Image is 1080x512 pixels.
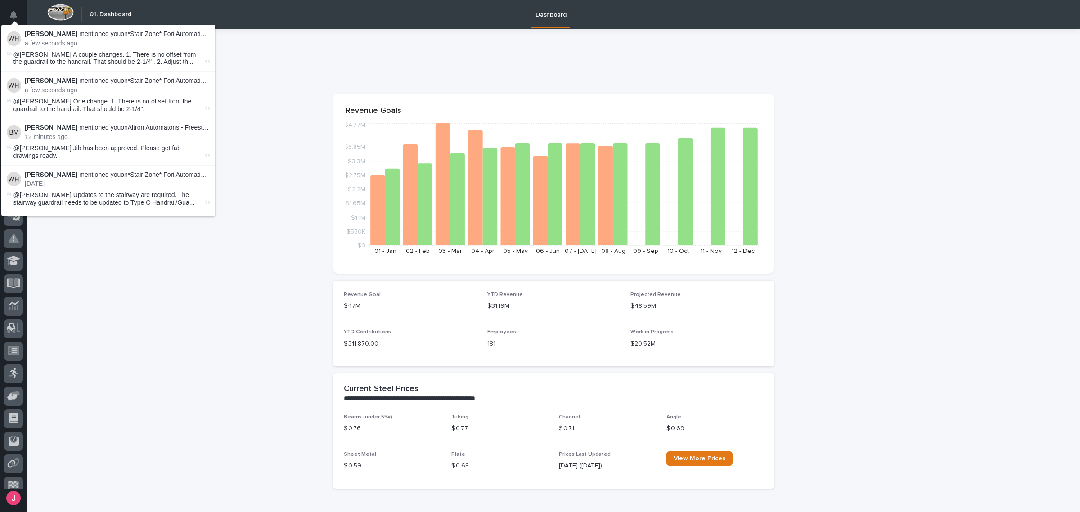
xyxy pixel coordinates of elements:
[25,30,210,38] p: mentioned you on *Stair Zone* Fori Automation - Main - OSHA Stair :
[13,98,192,112] span: @[PERSON_NAME] One change. 1. There is no offset from the guardrail to the handrail. That should ...
[344,339,477,349] p: $ 311,870.00
[25,124,77,131] strong: [PERSON_NAME]
[471,248,495,254] text: 04 - Apr
[25,86,210,94] p: a few seconds ago
[565,248,597,254] text: 07 - [DATE]
[25,171,77,178] strong: [PERSON_NAME]
[357,243,365,249] tspan: $0
[13,144,181,159] span: @[PERSON_NAME] Jib has been approved. Please get fab drawings ready.
[344,414,392,420] span: Beams (under 55#)
[666,414,681,420] span: Angle
[7,31,21,46] img: Wynne Hochstetler
[601,248,625,254] text: 08 - Aug
[667,248,689,254] text: 10 - Oct
[487,301,620,311] p: $31.19M
[451,414,468,420] span: Tubing
[406,248,430,254] text: 02 - Feb
[13,51,203,66] span: @[PERSON_NAME] A couple changes. 1. There is no offset from the guardrail to the handrail. That s...
[487,339,620,349] p: 181
[25,124,210,131] p: mentioned you on Altron Automatons - Freestanding jib crane .5 ton :
[344,329,391,335] span: YTD Contributions
[25,180,210,188] p: [DATE]
[25,133,210,141] p: 12 minutes ago
[13,191,203,207] span: @[PERSON_NAME] Updates to the stairway are required. The stairway guardrail needs to be updated t...
[559,424,656,433] p: $ 0.71
[344,292,381,297] span: Revenue Goal
[25,171,210,179] p: mentioned you on *Stair Zone* Fori Automation - Main - IBC Stair :
[674,455,725,462] span: View More Prices
[7,78,21,93] img: Wynne Hochstetler
[351,215,365,221] tspan: $1.1M
[4,5,23,24] button: Notifications
[25,30,77,37] strong: [PERSON_NAME]
[487,292,523,297] span: YTD Revenue
[25,77,210,85] p: mentioned you on *Stair Zone* Fori Automation - Main - IBC Stair :
[344,452,376,457] span: Sheet Metal
[666,424,763,433] p: $ 0.69
[630,339,763,349] p: $20.52M
[25,40,210,47] p: a few seconds ago
[700,248,722,254] text: 11 - Nov
[732,248,755,254] text: 12 - Dec
[25,77,77,84] strong: [PERSON_NAME]
[11,11,23,25] div: Notifications
[374,248,396,254] text: 01 - Jan
[344,122,365,129] tspan: $4.77M
[559,414,580,420] span: Channel
[346,229,365,235] tspan: $550K
[7,172,21,186] img: Wynne Hochstetler
[344,144,365,151] tspan: $3.85M
[348,186,365,193] tspan: $2.2M
[487,329,516,335] span: Employees
[344,384,418,394] h2: Current Steel Prices
[345,172,365,179] tspan: $2.75M
[503,248,528,254] text: 05 - May
[451,452,465,457] span: Plate
[344,461,441,471] p: $ 0.59
[4,489,23,508] button: users-avatar
[451,424,548,433] p: $ 0.77
[630,329,674,335] span: Work in Progress
[344,424,441,433] p: $ 0.76
[438,248,462,254] text: 03 - Mar
[345,201,365,207] tspan: $1.65M
[451,461,548,471] p: $ 0.68
[346,106,761,116] p: Revenue Goals
[559,452,611,457] span: Prices Last Updated
[666,451,733,466] a: View More Prices
[348,158,365,165] tspan: $3.3M
[633,248,658,254] text: 09 - Sep
[90,11,131,18] h2: 01. Dashboard
[47,4,74,21] img: Workspace Logo
[536,248,560,254] text: 06 - Jun
[344,301,477,311] p: $47M
[559,461,656,471] p: [DATE] ([DATE])
[630,292,681,297] span: Projected Revenue
[630,301,763,311] p: $48.59M
[7,125,21,139] img: Ben Miller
